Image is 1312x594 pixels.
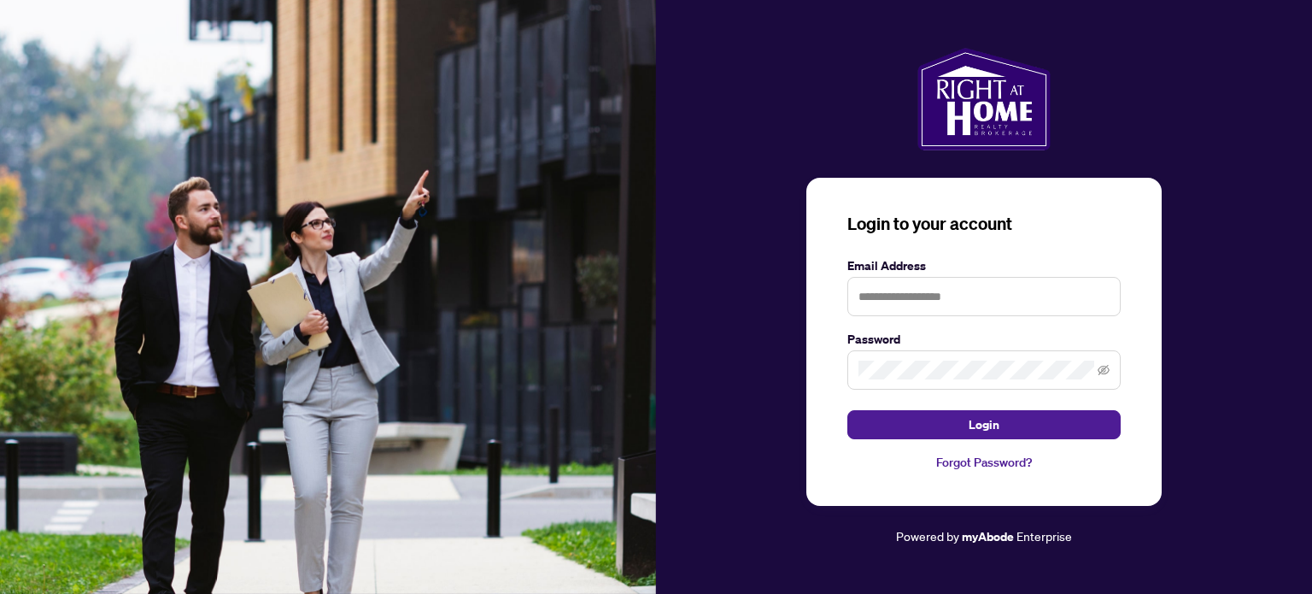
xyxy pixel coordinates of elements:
span: Enterprise [1016,528,1072,544]
label: Password [847,330,1121,349]
h3: Login to your account [847,212,1121,236]
a: Forgot Password? [847,453,1121,472]
a: myAbode [962,527,1014,546]
button: Login [847,410,1121,439]
span: Login [969,411,999,438]
img: ma-logo [917,48,1050,150]
span: eye-invisible [1098,364,1110,376]
span: Powered by [896,528,959,544]
label: Email Address [847,256,1121,275]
